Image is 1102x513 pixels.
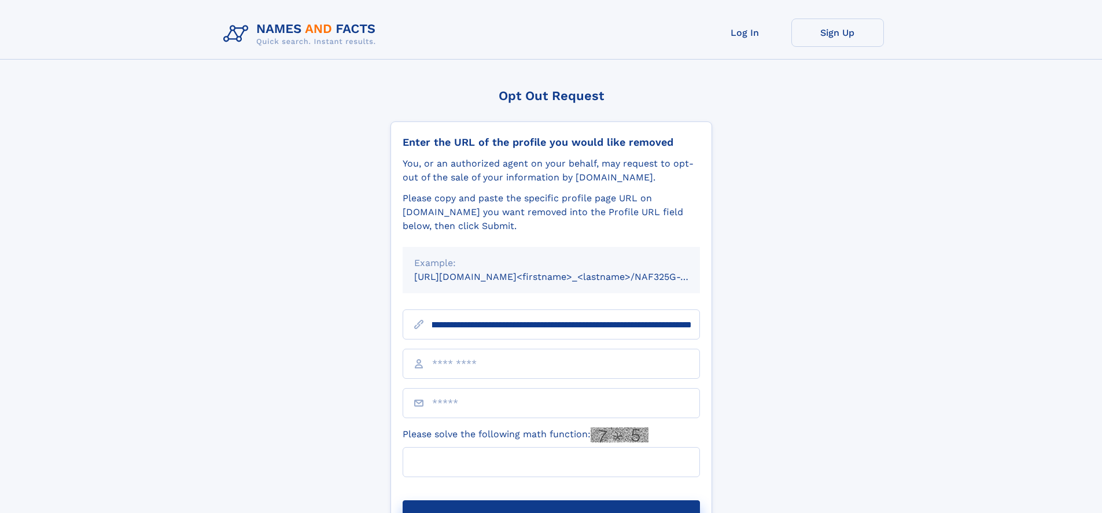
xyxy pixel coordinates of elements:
[403,157,700,184] div: You, or an authorized agent on your behalf, may request to opt-out of the sale of your informatio...
[390,88,712,103] div: Opt Out Request
[414,271,722,282] small: [URL][DOMAIN_NAME]<firstname>_<lastname>/NAF325G-xxxxxxxx
[791,19,884,47] a: Sign Up
[219,19,385,50] img: Logo Names and Facts
[699,19,791,47] a: Log In
[414,256,688,270] div: Example:
[403,136,700,149] div: Enter the URL of the profile you would like removed
[403,191,700,233] div: Please copy and paste the specific profile page URL on [DOMAIN_NAME] you want removed into the Pr...
[403,427,648,442] label: Please solve the following math function:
